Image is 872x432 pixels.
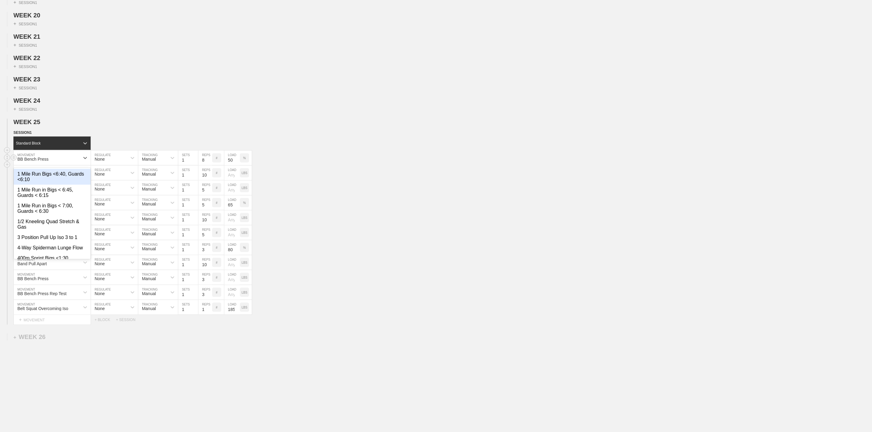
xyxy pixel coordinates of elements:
div: None [95,276,105,281]
div: None [95,246,105,251]
span: + [13,335,16,340]
div: 400m Sprint Bigs <1:30, Guards <1:20 [14,253,91,269]
input: Any [224,240,240,255]
div: None [95,202,105,206]
p: LBS [242,276,248,279]
div: SESSION 1 [13,64,37,69]
input: Any [224,285,240,300]
input: Any [224,166,240,180]
div: SESSION 1 [13,42,37,48]
div: + BLOCK [95,318,116,322]
div: MOVEMENT [13,315,91,325]
p: # [216,186,218,190]
div: None [95,261,105,266]
div: Manual [142,202,156,206]
p: # [216,171,218,175]
div: Belt Squat Overcoming Iso [17,306,68,311]
div: BB Bench Press [17,276,49,281]
div: BB Bench Press [17,157,49,162]
span: WEEK 21 [13,33,40,40]
p: LBS [242,216,248,220]
div: SESSION 1 [13,85,37,91]
div: SESSION 1 [13,21,37,27]
input: Any [224,151,240,165]
span: + [13,42,16,48]
div: None [95,157,105,162]
span: WEEK 23 [13,76,40,83]
div: Standard Block [16,141,41,145]
p: # [216,276,218,279]
input: Any [224,210,240,225]
input: Any [224,195,240,210]
p: # [216,201,218,205]
div: Manual [142,231,156,236]
p: LBS [242,291,248,294]
div: 1 Mile Run in Bigs < 6:45, Guards < 6:15 [14,185,91,201]
div: 1 Mile Run in Bigs < 7:00, Guards < 6:30 [14,201,91,216]
p: LBS [242,306,248,309]
span: SESSION 1 [13,130,32,135]
p: LBS [242,186,248,190]
div: WEEK 26 [13,334,45,341]
div: Manual [142,261,156,266]
span: + [19,317,22,322]
div: BB Bench Press Rep Test [17,291,67,296]
div: None [95,231,105,236]
div: None [95,291,105,296]
span: + [13,21,16,26]
div: Manual [142,291,156,296]
input: Any [224,180,240,195]
div: Band Pull Apart [17,261,47,266]
p: # [216,261,218,264]
p: # [216,306,218,309]
p: % [243,246,246,249]
p: # [216,156,218,160]
div: None [95,306,105,311]
div: Manual [142,172,156,177]
iframe: Chat Widget [841,403,872,432]
div: 3 Position Pull Up Iso 3 to 1 [14,232,91,243]
div: None [95,187,105,191]
div: + SESSION [116,318,140,322]
span: WEEK 20 [13,12,40,19]
p: % [243,156,246,160]
div: 1/2 Kneeling Quad Stretch & Gas [14,216,91,232]
p: # [216,216,218,220]
input: Any [224,270,240,285]
span: WEEK 25 [13,119,40,125]
p: # [216,246,218,249]
span: WEEK 24 [13,97,40,104]
p: LBS [242,261,248,264]
div: 4-Way Spiderman Lunge Flow [14,243,91,253]
p: % [243,201,246,205]
div: Manual [142,216,156,221]
div: Manual [142,246,156,251]
span: + [13,64,16,69]
div: None [95,172,105,177]
div: Manual [142,187,156,191]
span: + [13,106,16,112]
p: LBS [242,231,248,234]
div: Manual [142,157,156,162]
div: 1 Mile Run Bigs <6:40, Guards <6:10 [14,169,91,185]
div: Manual [142,276,156,281]
div: None [95,216,105,221]
p: LBS [242,171,248,175]
div: Manual [142,306,156,311]
span: WEEK 22 [13,55,40,61]
input: Any [224,255,240,270]
span: + [13,85,16,90]
p: # [216,231,218,234]
p: # [216,291,218,294]
input: Any [224,225,240,240]
div: SESSION 1 [13,106,37,112]
input: Any [224,300,240,315]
